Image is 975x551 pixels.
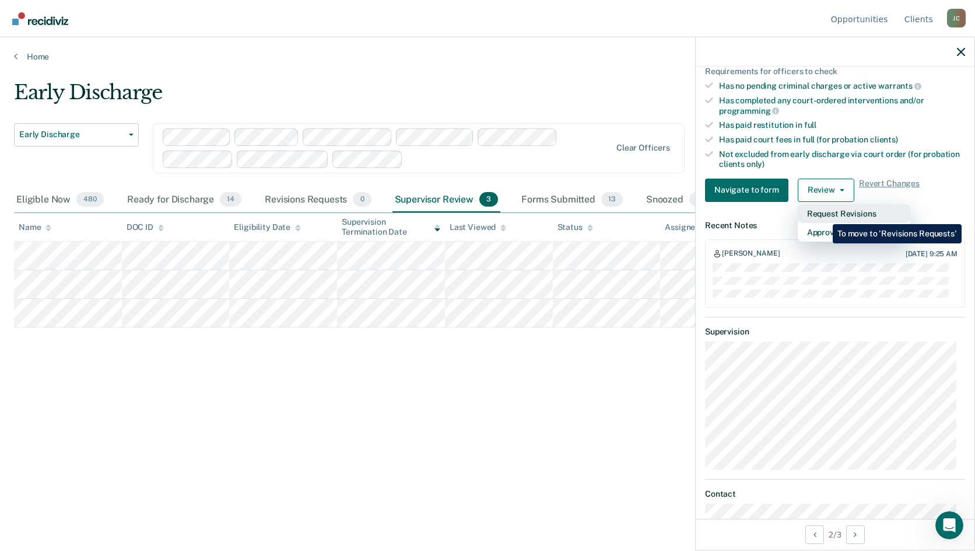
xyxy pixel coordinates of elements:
a: Home [14,51,961,62]
iframe: Intercom live chat [935,511,963,539]
div: DOC ID [127,222,164,232]
div: Has completed any court-ordered interventions and/or [719,96,965,116]
div: [PERSON_NAME] [722,249,780,259]
dt: Contact [705,489,965,499]
span: 14 [220,192,241,207]
a: Navigate to form link [705,179,793,202]
div: Eligible Now [14,187,106,213]
dt: Supervision [705,327,965,337]
div: Has no pending criminal charges or active [719,81,965,91]
button: Previous Opportunity [805,525,824,544]
button: Navigate to form [705,179,788,202]
span: only) [746,159,764,169]
div: Early Discharge [14,81,745,114]
div: Not excluded from early discharge via court order (for probation clients [719,149,965,169]
div: 2 / 3 [696,519,974,550]
div: [DATE] 9:25 AM [906,250,958,258]
button: Review [798,179,854,202]
div: Has paid court fees in full (for probation [719,135,965,145]
span: 289 [689,192,717,207]
span: Early Discharge [19,130,124,140]
div: Assigned to [665,222,720,232]
div: Snoozed [644,187,719,213]
span: programming [719,106,779,116]
span: clients) [870,135,898,144]
button: Profile dropdown button [947,9,966,27]
div: Clear officers [616,143,670,153]
div: J C [947,9,966,27]
button: Approve Snooze [798,223,910,242]
span: warrants [878,81,921,90]
div: Eligibility Date [234,222,301,232]
div: Has paid restitution in [719,120,965,130]
span: 480 [76,192,104,207]
div: Revisions Requests [262,187,373,213]
div: Last Viewed [450,222,506,232]
span: 3 [479,192,498,207]
div: Supervision Termination Date [342,217,440,237]
dt: Recent Notes [705,221,965,231]
div: Supervisor Review [392,187,501,213]
button: Request Revisions [798,204,910,223]
span: 13 [601,192,623,207]
div: Forms Submitted [519,187,625,213]
div: Name [19,222,51,232]
div: Ready for Discharge [125,187,244,213]
img: Recidiviz [12,12,68,25]
span: 0 [353,192,371,207]
div: Status [557,222,593,232]
div: Requirements for officers to check [705,67,965,76]
button: Next Opportunity [846,525,865,544]
div: Dropdown Menu [798,204,910,242]
span: full [804,120,816,130]
span: Revert Changes [859,179,920,202]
